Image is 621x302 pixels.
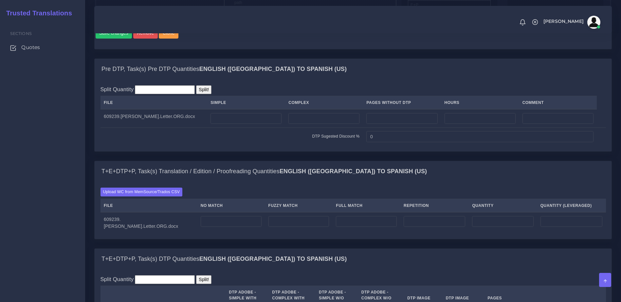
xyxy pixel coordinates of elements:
[469,199,537,212] th: Quantity
[101,256,347,263] h4: T+E+DTP+P, Task(s) DTP Quantities
[587,16,600,29] img: avatar
[285,96,363,109] th: Complex
[100,275,134,283] label: Split Quantity
[537,199,606,212] th: Quantity (Leveraged)
[197,199,265,212] th: No Match
[363,96,441,109] th: Pages Without DTP
[280,168,427,175] b: English ([GEOGRAPHIC_DATA]) TO Spanish (US)
[95,59,612,80] div: Pre DTP, Task(s) Pre DTP QuantitiesEnglish ([GEOGRAPHIC_DATA]) TO Spanish (US)
[441,96,519,109] th: Hours
[95,79,612,151] div: Pre DTP, Task(s) Pre DTP QuantitiesEnglish ([GEOGRAPHIC_DATA]) TO Spanish (US)
[100,199,197,212] th: File
[196,275,211,284] input: Split!
[95,182,612,239] div: T+E+DTP+P, Task(s) Translation / Edition / Proofreading QuantitiesEnglish ([GEOGRAPHIC_DATA]) TO ...
[2,9,72,17] h2: Trusted Translations
[400,199,469,212] th: Repetition
[10,31,32,36] span: Sections
[333,199,400,212] th: Full Match
[207,96,285,109] th: Simple
[101,168,427,175] h4: T+E+DTP+P, Task(s) Translation / Edition / Proofreading Quantities
[100,109,207,127] td: 609239.[PERSON_NAME].Letter.ORG.docx
[519,96,597,109] th: Comment
[196,85,211,94] input: Split!
[540,16,603,29] a: [PERSON_NAME]avatar
[265,199,333,212] th: Fuzzy Match
[5,41,80,54] a: Quotes
[100,85,134,93] label: Split Quantity
[199,66,347,72] b: English ([GEOGRAPHIC_DATA]) TO Spanish (US)
[312,133,360,139] label: DTP Sugested Discount %
[100,188,183,196] label: Upload WC from MemSource/Trados CSV
[100,96,207,109] th: File
[543,19,584,24] span: [PERSON_NAME]
[95,161,612,182] div: T+E+DTP+P, Task(s) Translation / Edition / Proofreading QuantitiesEnglish ([GEOGRAPHIC_DATA]) TO ...
[199,256,347,262] b: English ([GEOGRAPHIC_DATA]) TO Spanish (US)
[95,249,612,270] div: T+E+DTP+P, Task(s) DTP QuantitiesEnglish ([GEOGRAPHIC_DATA]) TO Spanish (US)
[2,8,72,19] a: Trusted Translations
[100,212,197,233] td: 609239.[PERSON_NAME].Letter.ORG.docx
[101,66,347,73] h4: Pre DTP, Task(s) Pre DTP Quantities
[21,44,40,51] span: Quotes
